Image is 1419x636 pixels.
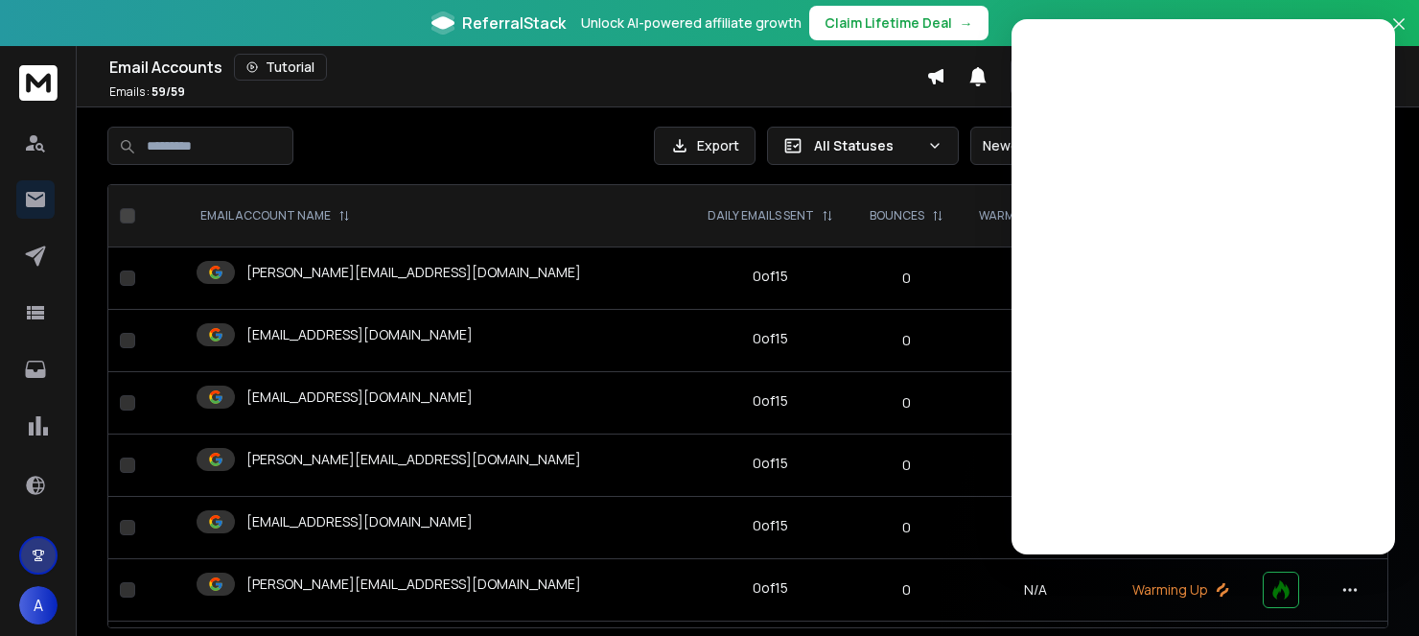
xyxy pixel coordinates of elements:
p: Unlock AI-powered affiliate growth [581,13,802,33]
div: 0 of 15 [753,329,788,348]
span: ReferralStack [462,12,566,35]
p: [EMAIL_ADDRESS][DOMAIN_NAME] [246,325,473,344]
iframe: Intercom live chat [1349,570,1395,616]
span: 59 / 59 [151,83,185,100]
p: Warming Up [1121,580,1240,600]
div: 0 of 15 [753,267,788,286]
button: Tutorial [234,54,327,81]
p: WARMUP EMAILS [979,208,1072,224]
p: Emails : [109,84,185,100]
button: Close banner [1386,12,1411,58]
button: A [19,586,58,624]
div: 0 of 15 [753,391,788,411]
p: [PERSON_NAME][EMAIL_ADDRESS][DOMAIN_NAME] [246,575,581,594]
td: N/A [961,247,1109,310]
p: BOUNCES [870,208,924,224]
p: 0 [864,456,950,475]
button: Claim Lifetime Deal→ [809,6,989,40]
td: N/A [961,497,1109,559]
button: Newest [970,127,1095,165]
div: Email Accounts [109,54,926,81]
td: N/A [961,435,1109,497]
span: → [960,13,973,33]
p: 0 [864,331,950,350]
div: EMAIL ACCOUNT NAME [200,208,350,224]
p: [PERSON_NAME][EMAIL_ADDRESS][DOMAIN_NAME] [246,450,581,469]
td: N/A [961,559,1109,622]
div: 0 of 15 [753,454,788,473]
p: 0 [864,393,950,412]
p: 0 [864,580,950,600]
button: Export [654,127,756,165]
td: N/A [961,372,1109,435]
div: 0 of 15 [753,578,788,598]
p: DAILY EMAILS SENT [708,208,814,224]
p: [EMAIL_ADDRESS][DOMAIN_NAME] [246,388,473,407]
p: [PERSON_NAME][EMAIL_ADDRESS][DOMAIN_NAME] [246,263,581,282]
p: 0 [864,269,950,288]
p: [EMAIL_ADDRESS][DOMAIN_NAME] [246,512,473,531]
p: All Statuses [814,136,919,155]
iframe: Intercom live chat [1012,19,1395,554]
div: 0 of 15 [753,516,788,535]
p: 0 [864,518,950,537]
td: N/A [961,310,1109,372]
